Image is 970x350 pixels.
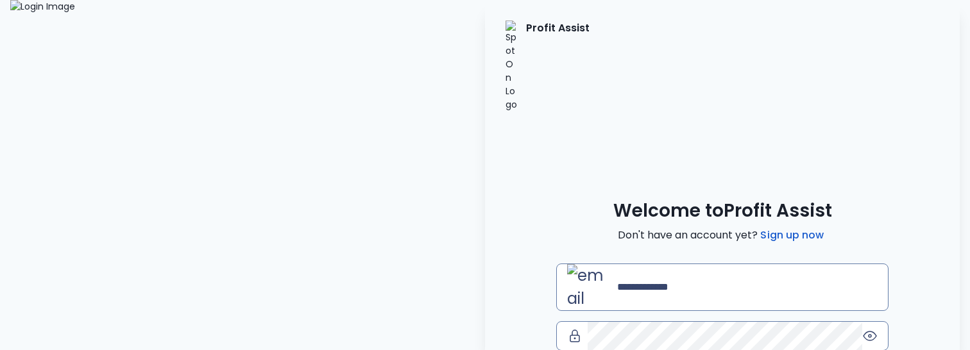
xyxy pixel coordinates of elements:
[506,21,518,112] img: SpotOn Logo
[567,264,612,310] img: email
[618,228,826,243] span: Don't have an account yet?
[526,21,590,112] p: Profit Assist
[758,228,826,243] a: Sign up now
[613,199,832,222] span: Welcome to Profit Assist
